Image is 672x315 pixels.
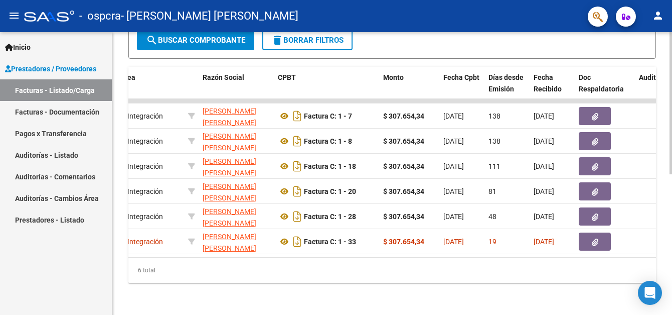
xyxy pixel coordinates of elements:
[439,67,484,111] datatable-header-cell: Fecha Cpbt
[120,213,163,221] span: Integración
[443,73,479,81] span: Fecha Cpbt
[443,112,464,120] span: [DATE]
[291,133,304,149] i: Descargar documento
[488,187,496,195] span: 81
[146,34,158,46] mat-icon: search
[383,213,424,221] strong: $ 307.654,34
[383,137,424,145] strong: $ 307.654,34
[575,67,635,111] datatable-header-cell: Doc Respaldatoria
[291,208,304,225] i: Descargar documento
[203,106,270,127] div: 27343284921
[443,187,464,195] span: [DATE]
[5,63,96,74] span: Prestadores / Proveedores
[639,73,668,81] span: Auditoria
[271,34,283,46] mat-icon: delete
[304,187,356,195] strong: Factura C: 1 - 20
[120,187,163,195] span: Integración
[278,73,296,81] span: CPBT
[530,67,575,111] datatable-header-cell: Fecha Recibido
[383,162,424,170] strong: $ 307.654,34
[121,5,298,27] span: - [PERSON_NAME] [PERSON_NAME]
[534,238,554,246] span: [DATE]
[203,182,256,202] span: [PERSON_NAME] [PERSON_NAME]
[203,233,256,252] span: [PERSON_NAME] [PERSON_NAME]
[203,181,270,202] div: 27343284921
[534,112,554,120] span: [DATE]
[203,132,256,152] span: [PERSON_NAME] [PERSON_NAME]
[120,238,163,246] span: Integración
[379,67,439,111] datatable-header-cell: Monto
[638,281,662,305] div: Open Intercom Messenger
[120,162,163,170] span: Integración
[443,213,464,221] span: [DATE]
[203,73,244,81] span: Razón Social
[262,30,353,50] button: Borrar Filtros
[484,67,530,111] datatable-header-cell: Días desde Emisión
[291,234,304,250] i: Descargar documento
[137,30,254,50] button: Buscar Comprobante
[534,162,554,170] span: [DATE]
[383,238,424,246] strong: $ 307.654,34
[534,73,562,93] span: Fecha Recibido
[274,67,379,111] datatable-header-cell: CPBT
[291,158,304,174] i: Descargar documento
[304,213,356,221] strong: Factura C: 1 - 28
[534,187,554,195] span: [DATE]
[291,183,304,199] i: Descargar documento
[199,67,274,111] datatable-header-cell: Razón Social
[443,238,464,246] span: [DATE]
[383,73,404,81] span: Monto
[488,213,496,221] span: 48
[383,187,424,195] strong: $ 307.654,34
[304,137,352,145] strong: Factura C: 1 - 8
[488,73,524,93] span: Días desde Emisión
[579,73,624,93] span: Doc Respaldatoria
[203,156,270,177] div: 27343284921
[120,112,163,120] span: Integración
[304,238,356,246] strong: Factura C: 1 - 33
[443,137,464,145] span: [DATE]
[203,131,270,152] div: 27343284921
[534,137,554,145] span: [DATE]
[116,67,184,111] datatable-header-cell: Area
[488,112,500,120] span: 138
[443,162,464,170] span: [DATE]
[203,107,256,127] span: [PERSON_NAME] [PERSON_NAME]
[271,36,344,45] span: Borrar Filtros
[5,42,31,53] span: Inicio
[534,213,554,221] span: [DATE]
[128,258,656,283] div: 6 total
[203,207,256,227] span: [PERSON_NAME] [PERSON_NAME]
[203,206,270,227] div: 27343284921
[203,231,270,252] div: 27343284921
[652,10,664,22] mat-icon: person
[8,10,20,22] mat-icon: menu
[120,137,163,145] span: Integración
[203,157,256,177] span: [PERSON_NAME] [PERSON_NAME]
[304,112,352,120] strong: Factura C: 1 - 7
[79,5,121,27] span: - ospcra
[291,108,304,124] i: Descargar documento
[488,238,496,246] span: 19
[383,112,424,120] strong: $ 307.654,34
[304,162,356,170] strong: Factura C: 1 - 18
[488,162,500,170] span: 111
[146,36,245,45] span: Buscar Comprobante
[488,137,500,145] span: 138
